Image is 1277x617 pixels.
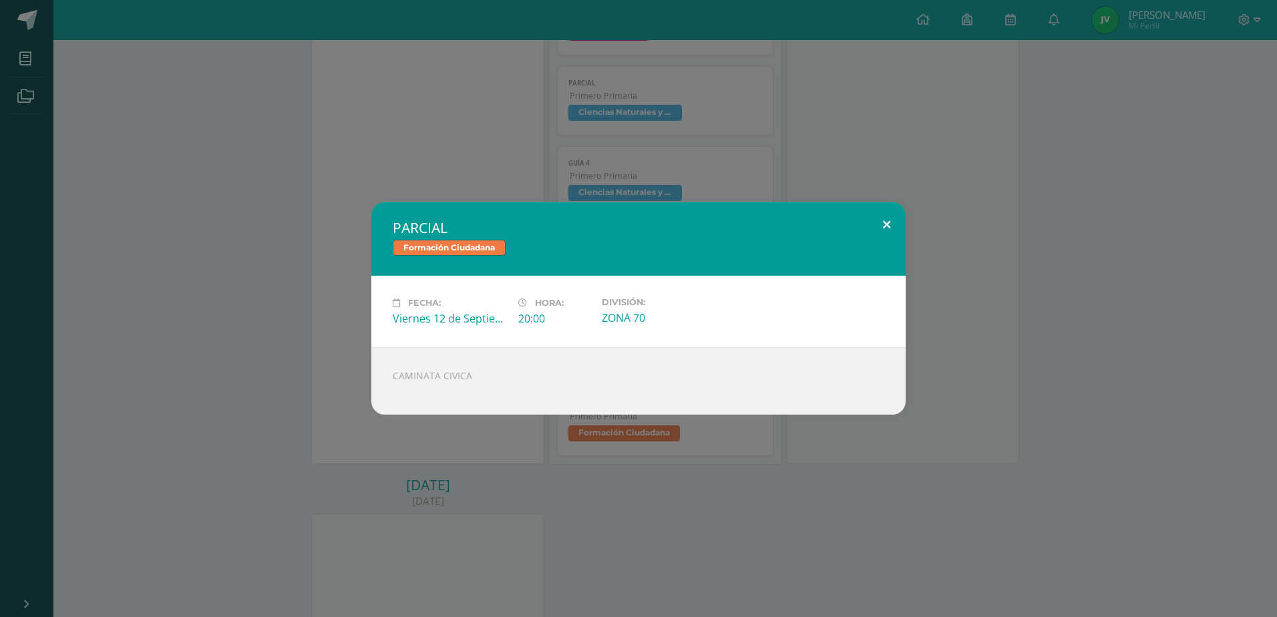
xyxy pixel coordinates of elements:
[371,347,906,415] div: CAMINATA CIVICA
[535,298,564,308] span: Hora:
[393,311,508,326] div: Viernes 12 de Septiembre
[868,202,906,248] button: Close (Esc)
[393,218,884,237] h2: PARCIAL
[408,298,441,308] span: Fecha:
[602,297,717,307] label: División:
[393,240,506,256] span: Formación Ciudadana
[602,311,717,325] div: ZONA 70
[518,311,591,326] div: 20:00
